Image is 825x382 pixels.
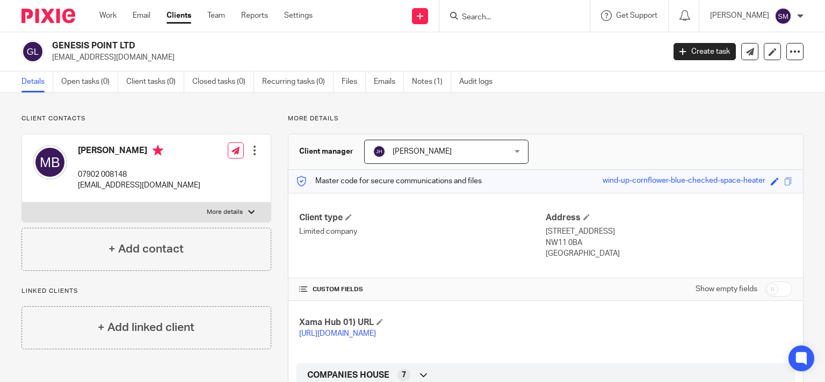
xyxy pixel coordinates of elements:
p: 07902 008148 [78,169,200,180]
img: svg%3E [775,8,792,25]
h2: GENESIS POINT LTD [52,40,537,52]
span: [PERSON_NAME] [393,148,452,155]
p: Master code for secure communications and files [296,176,482,186]
h4: Client type [299,212,546,224]
p: [EMAIL_ADDRESS][DOMAIN_NAME] [52,52,657,63]
a: Settings [284,10,313,21]
a: Recurring tasks (0) [262,71,334,92]
i: Primary [153,145,163,156]
h4: CUSTOM FIELDS [299,285,546,294]
a: Open tasks (0) [61,71,118,92]
p: [STREET_ADDRESS] [546,226,792,237]
a: Client tasks (0) [126,71,184,92]
a: Email [133,10,150,21]
a: Reports [241,10,268,21]
label: Show empty fields [696,284,757,294]
h4: Address [546,212,792,224]
h4: Xama Hub 01) URL [299,317,546,328]
p: [GEOGRAPHIC_DATA] [546,248,792,259]
p: Client contacts [21,114,271,123]
div: wind-up-cornflower-blue-checked-space-heater [603,175,765,188]
span: Get Support [616,12,657,19]
img: svg%3E [373,145,386,158]
p: More details [207,208,243,217]
a: Team [207,10,225,21]
span: 7 [402,370,406,380]
span: COMPANIES HOUSE [307,370,389,381]
input: Search [461,13,558,23]
a: Details [21,71,53,92]
h4: [PERSON_NAME] [78,145,200,158]
a: Audit logs [459,71,501,92]
a: [URL][DOMAIN_NAME] [299,330,376,337]
a: Notes (1) [412,71,451,92]
a: Clients [167,10,191,21]
h3: Client manager [299,146,353,157]
h4: + Add linked client [98,319,194,336]
a: Emails [374,71,404,92]
p: More details [288,114,804,123]
a: Work [99,10,117,21]
img: svg%3E [21,40,44,63]
a: Files [342,71,366,92]
a: Create task [674,43,736,60]
p: Limited company [299,226,546,237]
img: svg%3E [33,145,67,179]
p: Linked clients [21,287,271,295]
p: [PERSON_NAME] [710,10,769,21]
h4: + Add contact [108,241,184,257]
img: Pixie [21,9,75,23]
p: NW11 0BA [546,237,792,248]
p: [EMAIL_ADDRESS][DOMAIN_NAME] [78,180,200,191]
a: Closed tasks (0) [192,71,254,92]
